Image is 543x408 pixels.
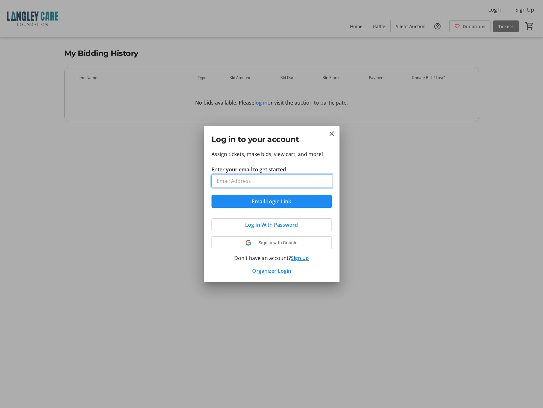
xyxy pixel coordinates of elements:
[212,175,332,187] input: Email Address
[212,134,332,145] h2: Log in to your account
[252,267,291,274] a: Organizer Login
[212,166,286,173] label: Enter your email to get started
[212,150,332,158] p: Assign tickets, make bids, view cart, and more!
[212,218,332,231] button: Log In With Password
[212,254,332,262] div: Don't have an account?
[245,221,298,229] span: Log In With Password
[212,195,332,208] button: Email Login Link
[212,236,332,249] button: Sign in with Google
[252,198,291,205] span: Email Login Link
[259,240,298,245] span: Sign in with Google
[328,130,336,137] button: Close
[291,254,309,262] button: Sign up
